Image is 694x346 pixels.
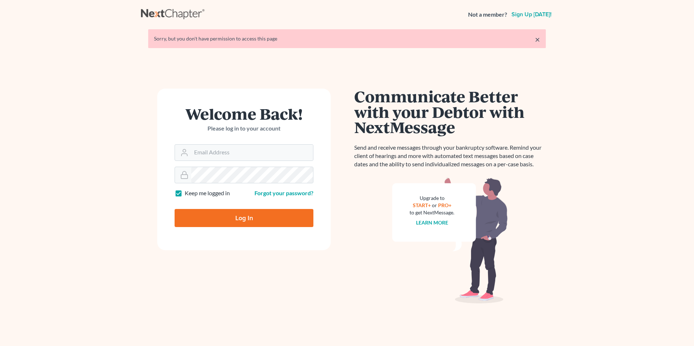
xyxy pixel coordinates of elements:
a: Forgot your password? [254,189,313,196]
h1: Communicate Better with your Debtor with NextMessage [354,89,546,135]
span: or [432,202,437,208]
input: Log In [175,209,313,227]
img: nextmessage_bg-59042aed3d76b12b5cd301f8e5b87938c9018125f34e5fa2b7a6b67550977c72.svg [392,177,508,304]
div: Sorry, but you don't have permission to access this page [154,35,540,42]
a: Learn more [416,219,448,226]
input: Email Address [191,145,313,161]
a: Sign up [DATE]! [510,12,553,17]
p: Please log in to your account [175,124,313,133]
a: START+ [413,202,431,208]
h1: Welcome Back! [175,106,313,121]
strong: Not a member? [468,10,507,19]
a: PRO+ [438,202,451,208]
label: Keep me logged in [185,189,230,197]
a: × [535,35,540,44]
p: Send and receive messages through your bankruptcy software. Remind your client of hearings and mo... [354,144,546,168]
div: to get NextMessage. [410,209,454,216]
div: Upgrade to [410,195,454,202]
